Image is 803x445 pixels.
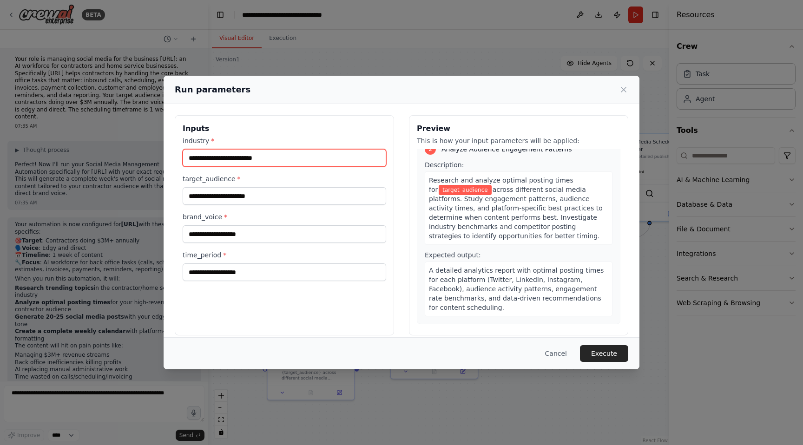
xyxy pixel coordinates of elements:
[441,144,572,154] span: Analyze Audience Engagement Patterns
[425,251,481,259] span: Expected output:
[429,177,573,193] span: Research and analyze optimal posting times for
[183,123,386,134] h3: Inputs
[183,212,386,222] label: brand_voice
[580,345,628,362] button: Execute
[429,186,603,240] span: across different social media platforms. Study engagement patterns, audience activity times, and ...
[183,136,386,145] label: industry
[425,161,464,169] span: Description:
[175,83,250,96] h2: Run parameters
[538,345,574,362] button: Cancel
[439,185,491,195] span: Variable: target_audience
[417,123,620,134] h3: Preview
[425,144,436,155] div: 2
[183,174,386,183] label: target_audience
[429,267,604,311] span: A detailed analytics report with optimal posting times for each platform (Twitter, LinkedIn, Inst...
[417,136,620,145] p: This is how your input parameters will be applied:
[183,250,386,260] label: time_period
